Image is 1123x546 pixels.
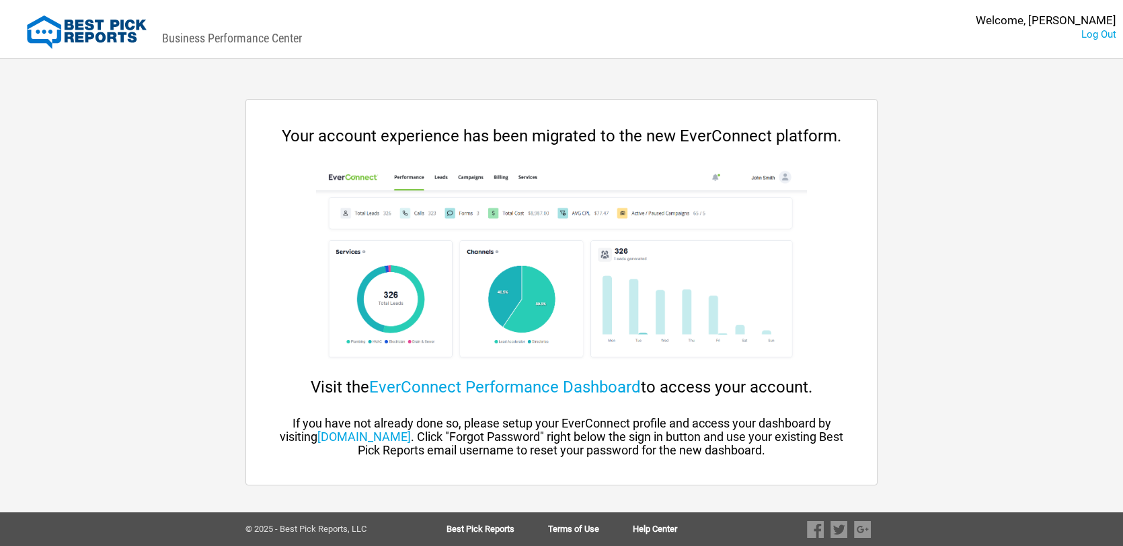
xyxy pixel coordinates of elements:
[548,524,633,534] a: Terms of Use
[27,15,147,49] img: Best Pick Reports Logo
[273,127,850,145] div: Your account experience has been migrated to the new EverConnect platform.
[245,524,403,534] div: © 2025 - Best Pick Reports, LLC
[1081,28,1116,40] a: Log Out
[316,166,806,368] img: cp-dashboard.png
[369,378,641,397] a: EverConnect Performance Dashboard
[447,524,548,534] a: Best Pick Reports
[273,417,850,457] div: If you have not already done so, please setup your EverConnect profile and access your dashboard ...
[273,378,850,397] div: Visit the to access your account.
[976,13,1116,28] div: Welcome, [PERSON_NAME]
[317,430,411,444] a: [DOMAIN_NAME]
[633,524,677,534] a: Help Center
